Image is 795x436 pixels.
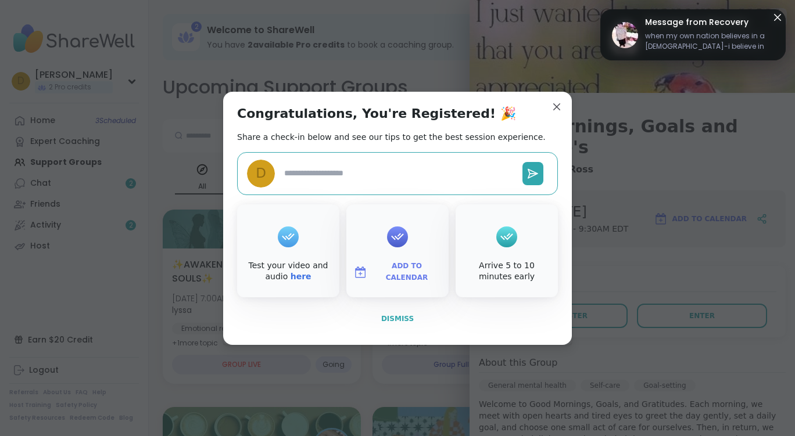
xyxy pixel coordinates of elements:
button: Dismiss [237,307,558,331]
div: Arrive 5 to 10 minutes early [458,260,556,283]
span: when my own nation believes in a [DEMOGRAPHIC_DATA]-i believe in the universe or a higher power. ... [645,31,774,54]
img: Recovery [612,22,638,48]
span: Dismiss [381,315,414,323]
span: Add to Calendar [372,261,442,283]
h2: Share a check-in below and see our tips to get the best session experience. [237,131,546,143]
span: D [256,163,266,183]
a: RecoveryMessage from Recoverywhen my own nation believes in a [DEMOGRAPHIC_DATA]-i believe in the... [612,16,774,53]
a: here [291,272,311,281]
h1: Congratulations, You're Registered! 🎉 [237,106,516,122]
span: Message from Recovery [645,16,774,28]
img: ShareWell Logomark [353,265,367,279]
button: Add to Calendar [349,260,446,284]
div: Test your video and audio [239,260,337,283]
